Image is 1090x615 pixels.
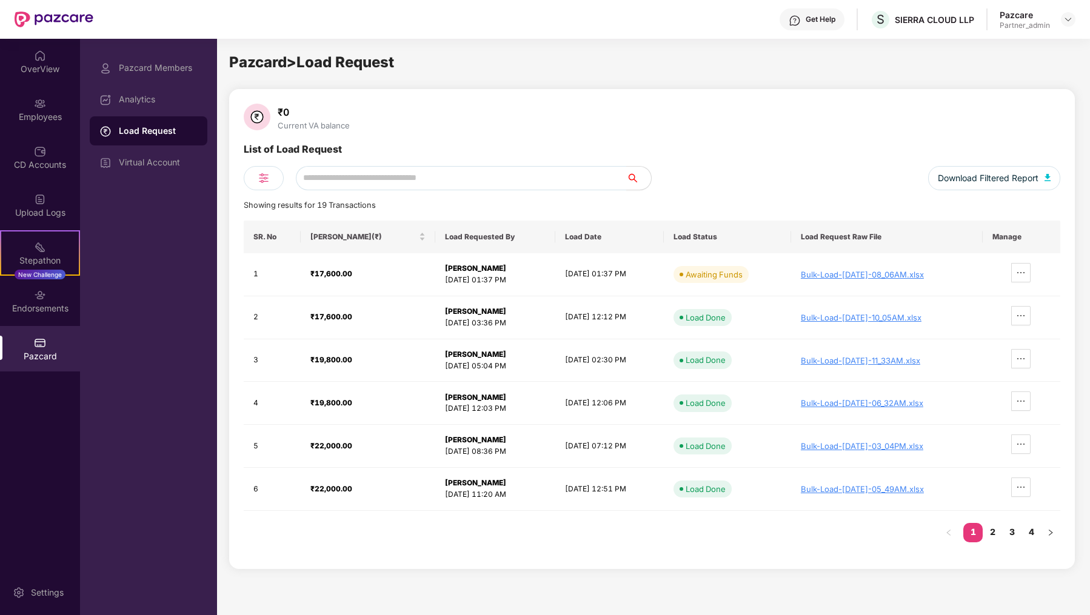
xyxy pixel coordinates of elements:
a: 2 [983,523,1002,541]
div: [DATE] 01:37 PM [445,274,546,286]
strong: [PERSON_NAME] [445,264,506,273]
td: 2 [244,296,301,339]
a: 4 [1021,523,1041,541]
div: Load Request [119,125,198,137]
div: Bulk-Load-[DATE]-06_32AM.xlsx [801,398,973,408]
img: svg+xml;base64,PHN2ZyBpZD0iQ0RfQWNjb3VudHMiIGRhdGEtbmFtZT0iQ0QgQWNjb3VudHMiIHhtbG5zPSJodHRwOi8vd3... [34,145,46,158]
li: 3 [1002,523,1021,542]
img: svg+xml;base64,PHN2ZyB4bWxucz0iaHR0cDovL3d3dy53My5vcmcvMjAwMC9zdmciIHdpZHRoPSIyMSIgaGVpZ2h0PSIyMC... [34,241,46,253]
div: Stepathon [1,254,79,267]
td: [DATE] 02:30 PM [555,339,664,382]
th: Load Requested By [435,221,555,253]
div: Pazcard Members [119,63,198,73]
button: ellipsis [1011,306,1031,325]
button: ellipsis [1011,391,1031,411]
div: Current VA balance [275,121,352,130]
div: Analytics [119,95,198,104]
strong: ₹22,000.00 [310,484,352,493]
img: svg+xml;base64,PHN2ZyBpZD0iVmlydHVhbF9BY2NvdW50IiBkYXRhLW5hbWU9IlZpcnR1YWwgQWNjb3VudCIgeG1sbnM9Im... [99,157,112,169]
img: svg+xml;base64,PHN2ZyBpZD0iUHJvZmlsZSIgeG1sbnM9Imh0dHA6Ly93d3cudzMub3JnLzIwMDAvc3ZnIiB3aWR0aD0iMj... [99,62,112,75]
img: svg+xml;base64,PHN2ZyBpZD0iRHJvcGRvd24tMzJ4MzIiIHhtbG5zPSJodHRwOi8vd3d3LnczLm9yZy8yMDAwL3N2ZyIgd2... [1063,15,1073,24]
td: 3 [244,339,301,382]
div: Virtual Account [119,158,198,167]
a: 1 [963,523,983,541]
img: svg+xml;base64,PHN2ZyBpZD0iTG9hZF9SZXF1ZXN0IiBkYXRhLW5hbWU9IkxvYWQgUmVxdWVzdCIgeG1sbnM9Imh0dHA6Ly... [99,125,112,138]
strong: ₹19,800.00 [310,398,352,407]
div: List of Load Request [244,142,342,166]
li: 2 [983,523,1002,542]
div: SIERRA CLOUD LLP [895,14,974,25]
div: [DATE] 05:04 PM [445,361,546,372]
button: right [1041,523,1060,542]
div: Settings [27,587,67,599]
div: Bulk-Load-[DATE]-03_04PM.xlsx [801,441,973,451]
strong: ₹17,600.00 [310,269,352,278]
div: Bulk-Load-[DATE]-10_05AM.xlsx [801,313,973,322]
span: S [877,12,884,27]
div: Bulk-Load-[DATE]-08_06AM.xlsx [801,270,973,279]
div: Get Help [806,15,835,24]
strong: [PERSON_NAME] [445,478,506,487]
img: svg+xml;base64,PHN2ZyBpZD0iU2V0dGluZy0yMHgyMCIgeG1sbnM9Imh0dHA6Ly93d3cudzMub3JnLzIwMDAvc3ZnIiB3aW... [13,587,25,599]
strong: [PERSON_NAME] [445,435,506,444]
td: [DATE] 07:12 PM [555,425,664,468]
img: svg+xml;base64,PHN2ZyB4bWxucz0iaHR0cDovL3d3dy53My5vcmcvMjAwMC9zdmciIHdpZHRoPSIzNiIgaGVpZ2h0PSIzNi... [244,104,270,130]
strong: [PERSON_NAME] [445,350,506,359]
div: New Challenge [15,270,65,279]
img: svg+xml;base64,PHN2ZyB4bWxucz0iaHR0cDovL3d3dy53My5vcmcvMjAwMC9zdmciIHhtbG5zOnhsaW5rPSJodHRwOi8vd3... [1045,174,1051,181]
div: Awaiting Funds [686,268,743,281]
img: svg+xml;base64,PHN2ZyBpZD0iSGVscC0zMngzMiIgeG1sbnM9Imh0dHA6Ly93d3cudzMub3JnLzIwMDAvc3ZnIiB3aWR0aD... [789,15,801,27]
strong: ₹19,800.00 [310,355,352,364]
div: ₹0 [275,106,352,118]
span: ellipsis [1012,396,1030,406]
button: ellipsis [1011,263,1031,282]
div: Pazcare [1000,9,1050,21]
div: Load Done [686,440,726,452]
button: ellipsis [1011,349,1031,368]
button: search [626,166,652,190]
th: Load Date [555,221,664,253]
strong: ₹17,600.00 [310,312,352,321]
span: right [1047,529,1054,536]
th: Manage [983,221,1060,253]
div: [DATE] 03:36 PM [445,317,546,329]
th: SR. No [244,221,301,253]
div: Load Done [686,354,726,366]
button: ellipsis [1011,477,1031,497]
td: [DATE] 01:37 PM [555,253,664,296]
td: [DATE] 12:12 PM [555,296,664,339]
div: Partner_admin [1000,21,1050,30]
td: 6 [244,468,301,511]
img: svg+xml;base64,PHN2ZyBpZD0iVXBsb2FkX0xvZ3MiIGRhdGEtbmFtZT0iVXBsb2FkIExvZ3MiIHhtbG5zPSJodHRwOi8vd3... [34,193,46,205]
img: New Pazcare Logo [15,12,93,27]
td: 1 [244,253,301,296]
div: Load Done [686,483,726,495]
li: Previous Page [939,523,958,542]
td: 5 [244,425,301,468]
span: ellipsis [1012,482,1030,492]
span: left [945,529,952,536]
div: [DATE] 11:20 AM [445,489,546,500]
strong: [PERSON_NAME] [445,307,506,316]
span: Pazcard > Load Request [229,53,394,71]
span: Showing results for 19 Transactions [244,201,376,210]
img: svg+xml;base64,PHN2ZyBpZD0iRW5kb3JzZW1lbnRzIiB4bWxucz0iaHR0cDovL3d3dy53My5vcmcvMjAwMC9zdmciIHdpZH... [34,289,46,301]
th: Load Status [664,221,791,253]
div: [DATE] 08:36 PM [445,446,546,457]
div: Load Done [686,397,726,409]
button: ellipsis [1011,434,1031,454]
div: Bulk-Load-[DATE]-11_33AM.xlsx [801,356,973,365]
th: Load Request Raw File [791,221,983,253]
button: Download Filtered Report [928,166,1060,190]
img: svg+xml;base64,PHN2ZyBpZD0iRGFzaGJvYXJkIiB4bWxucz0iaHR0cDovL3d3dy53My5vcmcvMjAwMC9zdmciIHdpZHRoPS... [99,94,112,106]
button: left [939,523,958,542]
img: svg+xml;base64,PHN2ZyBpZD0iUGF6Y2FyZCIgeG1sbnM9Imh0dHA6Ly93d3cudzMub3JnLzIwMDAvc3ZnIiB3aWR0aD0iMj... [34,337,46,349]
li: 4 [1021,523,1041,542]
td: [DATE] 12:51 PM [555,468,664,511]
img: svg+xml;base64,PHN2ZyBpZD0iSG9tZSIgeG1sbnM9Imh0dHA6Ly93d3cudzMub3JnLzIwMDAvc3ZnIiB3aWR0aD0iMjAiIG... [34,50,46,62]
li: 1 [963,523,983,542]
span: ellipsis [1012,354,1030,364]
span: ellipsis [1012,311,1030,321]
td: 4 [244,382,301,425]
div: Bulk-Load-[DATE]-05_49AM.xlsx [801,484,973,494]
